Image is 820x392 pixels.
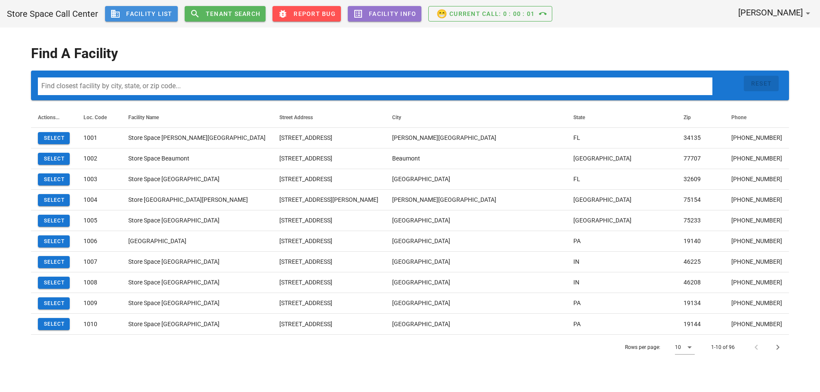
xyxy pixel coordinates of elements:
[385,190,566,210] td: [PERSON_NAME][GEOGRAPHIC_DATA]
[121,231,272,252] td: [GEOGRAPHIC_DATA]
[31,107,77,128] th: Actions...
[677,148,724,169] td: 77707
[43,135,65,141] span: Select
[121,128,272,148] td: Store Space [PERSON_NAME][GEOGRAPHIC_DATA]
[77,314,121,334] td: 1010
[205,10,261,17] span: Tenant Search
[353,9,417,19] span: Facility Info
[38,194,70,206] button: Select
[573,114,585,120] span: State
[272,148,385,169] td: [STREET_ADDRESS]
[121,107,272,128] th: Facility Name: Not sorted. Activate to sort ascending.
[539,10,547,18] i: call_end
[31,43,789,64] h1: Find A Facility
[77,128,121,148] td: 1001
[684,114,691,120] span: Zip
[724,107,789,128] th: Phone: Not sorted. Activate to sort ascending.
[77,252,121,272] td: 1007
[121,190,272,210] td: Store [GEOGRAPHIC_DATA][PERSON_NAME]
[385,128,566,148] td: [PERSON_NAME][GEOGRAPHIC_DATA]
[121,169,272,190] td: Store Space [GEOGRAPHIC_DATA]
[625,335,695,360] div: Rows per page:
[121,148,272,169] td: Store Space Beaumont
[803,8,813,19] i: arrow_drop_down
[7,7,98,20] div: Store Space Call Center
[566,148,677,169] td: [GEOGRAPHIC_DATA]
[38,132,70,144] button: Select
[385,293,566,314] td: [GEOGRAPHIC_DATA]
[190,9,200,19] i: search
[77,210,121,231] td: 1005
[38,153,70,165] button: Select
[677,314,724,334] td: 19144
[724,314,789,334] td: [PHONE_NUMBER]
[38,235,70,247] button: Select
[43,321,65,327] span: Select
[566,210,677,231] td: [GEOGRAPHIC_DATA]
[77,107,121,128] th: Loc. Code: Not sorted. Activate to sort ascending.
[385,231,566,252] td: [GEOGRAPHIC_DATA]
[385,314,566,334] td: [GEOGRAPHIC_DATA]
[353,9,363,19] i: list_alt
[385,107,566,128] th: City: Not sorted. Activate to sort ascending.
[278,9,288,19] i: bug_report
[566,169,677,190] td: FL
[43,176,65,182] span: Select
[77,293,121,314] td: 1009
[77,148,121,169] td: 1002
[677,252,724,272] td: 46225
[566,128,677,148] td: FL
[731,114,746,120] span: Phone
[272,231,385,252] td: [STREET_ADDRESS]
[770,340,786,355] button: Next page
[121,252,272,272] td: Store Space [GEOGRAPHIC_DATA]
[77,190,121,210] td: 1004
[272,169,385,190] td: [STREET_ADDRESS]
[677,107,724,128] th: Zip: Not sorted. Activate to sort ascending.
[121,272,272,293] td: Store Space [GEOGRAPHIC_DATA]
[272,128,385,148] td: [STREET_ADDRESS]
[43,238,65,244] span: Select
[566,190,677,210] td: [GEOGRAPHIC_DATA]
[77,272,121,293] td: 1008
[348,6,422,22] button: Facility Info
[677,293,724,314] td: 19134
[428,6,552,22] button: 😁Current Call: 0 : 00 : 01
[724,231,789,252] td: [PHONE_NUMBER]
[675,343,681,351] div: 10
[272,210,385,231] td: [STREET_ADDRESS]
[43,300,65,306] span: Select
[724,148,789,169] td: [PHONE_NUMBER]
[724,210,789,231] td: [PHONE_NUMBER]
[724,169,789,190] td: [PHONE_NUMBER]
[392,114,401,120] span: City
[38,114,59,120] span: Actions...
[566,107,677,128] th: State: Not sorted. Activate to sort ascending.
[724,190,789,210] td: [PHONE_NUMBER]
[566,293,677,314] td: PA
[677,190,724,210] td: 75154
[43,156,65,162] span: Select
[385,252,566,272] td: [GEOGRAPHIC_DATA]
[677,169,724,190] td: 32609
[43,280,65,286] span: Select
[566,231,677,252] td: PA
[385,148,566,169] td: Beaumont
[38,215,70,227] button: Select
[385,272,566,293] td: [GEOGRAPHIC_DATA]
[121,314,272,334] td: Store Space [GEOGRAPHIC_DATA]
[385,210,566,231] td: [GEOGRAPHIC_DATA]
[677,231,724,252] td: 19140
[436,7,447,21] span: 😁
[121,293,272,314] td: Store Space [GEOGRAPHIC_DATA]
[105,6,178,22] a: Facility List
[449,10,535,17] span: Current Call: 0 : 00 : 01
[724,293,789,314] td: [PHONE_NUMBER]
[128,114,159,120] span: Facility Name
[272,252,385,272] td: [STREET_ADDRESS]
[43,197,65,203] span: Select
[566,252,677,272] td: IN
[272,314,385,334] td: [STREET_ADDRESS]
[38,256,70,268] button: Select
[77,169,121,190] td: 1003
